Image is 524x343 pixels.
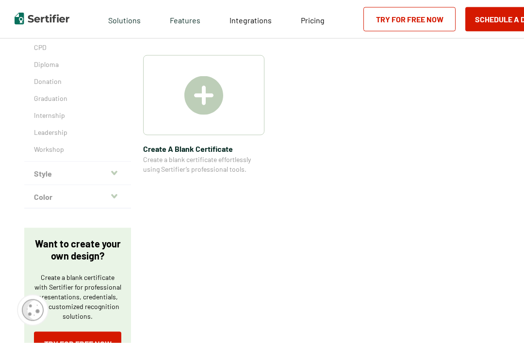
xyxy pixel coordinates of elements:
[34,111,121,120] a: Internship
[34,77,121,86] a: Donation
[24,185,131,209] button: Color
[143,143,264,155] span: Create A Blank Certificate
[34,145,121,154] a: Workshop
[170,13,200,25] span: Features
[301,13,325,25] a: Pricing
[24,162,131,185] button: Style
[34,128,121,137] a: Leadership
[475,296,524,343] iframe: Chat Widget
[108,13,141,25] span: Solutions
[34,238,121,262] p: Want to create your own design?
[34,273,121,321] p: Create a blank certificate with Sertifier for professional presentations, credentials, and custom...
[15,13,69,25] img: Sertifier | Digital Credentialing Platform
[301,16,325,25] span: Pricing
[34,94,121,103] a: Graduation
[184,76,223,115] img: Create A Blank Certificate
[34,60,121,69] a: Diploma
[34,43,121,52] a: CPD
[363,7,456,32] a: Try for Free Now
[229,16,272,25] span: Integrations
[229,13,272,25] a: Integrations
[143,155,264,174] span: Create a blank certificate effortlessly using Sertifier’s professional tools.
[22,299,44,321] img: Cookie Popup Icon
